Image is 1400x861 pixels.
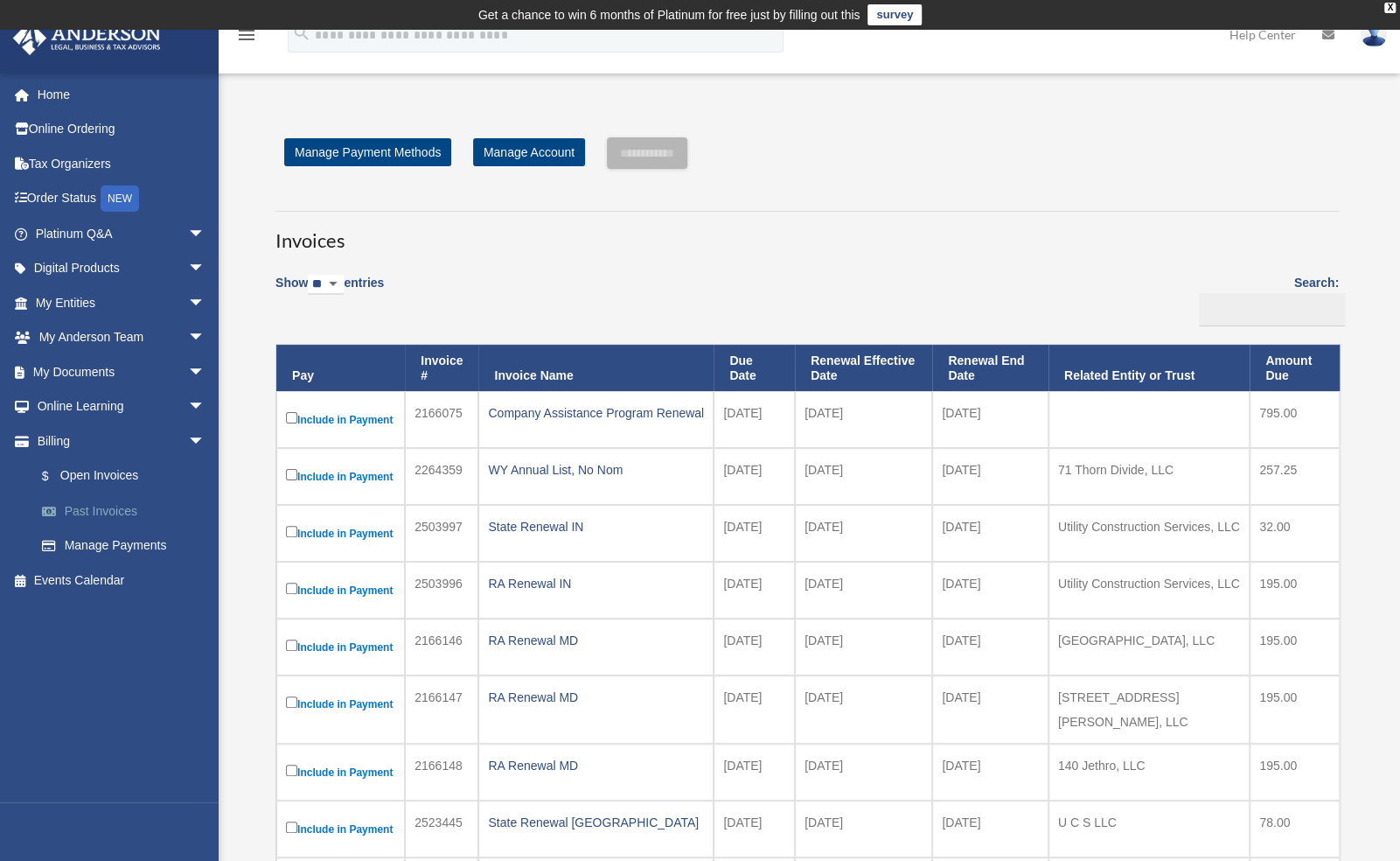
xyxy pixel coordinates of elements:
th: Amount Due: activate to sort column ascending [1250,345,1340,392]
td: [DATE] [714,619,795,675]
div: close [1384,3,1396,13]
i: menu [236,24,257,45]
input: Include in Payment [286,469,297,480]
input: Include in Payment [286,696,297,708]
span: arrow_drop_down [188,251,223,287]
a: Online Ordering [12,112,232,147]
div: Get a chance to win 6 months of Platinum for free just by filling out this [478,4,860,25]
input: Search: [1199,293,1345,326]
td: 195.00 [1250,675,1340,744]
td: [DATE] [932,619,1048,675]
div: State Renewal [GEOGRAPHIC_DATA] [488,810,704,835]
td: [DATE] [795,619,932,675]
a: Past Invoices [24,493,232,528]
span: arrow_drop_down [188,423,223,459]
th: Pay: activate to sort column descending [276,345,405,392]
td: 795.00 [1250,391,1340,448]
td: [DATE] [714,505,795,562]
div: RA Renewal MD [488,753,704,778]
td: 2166075 [405,391,478,448]
a: menu [236,31,257,45]
td: 195.00 [1250,562,1340,619]
a: Manage Account [473,138,585,166]
td: 2264359 [405,448,478,505]
td: U C S LLC [1048,801,1250,857]
td: Utility Construction Services, LLC [1048,562,1250,619]
a: Billingarrow_drop_down [12,423,232,458]
label: Search: [1193,272,1339,326]
label: Include in Payment [286,818,395,840]
td: [GEOGRAPHIC_DATA], LLC [1048,619,1250,675]
div: State Renewal IN [488,514,704,539]
input: Include in Payment [286,412,297,423]
td: 2503997 [405,505,478,562]
td: 2166146 [405,619,478,675]
td: [DATE] [795,675,932,744]
input: Include in Payment [286,526,297,537]
label: Include in Payment [286,761,395,783]
div: RA Renewal MD [488,685,704,710]
td: [DATE] [932,391,1048,448]
a: Manage Payments [24,528,232,563]
a: Order StatusNEW [12,181,232,217]
td: 2503996 [405,562,478,619]
td: [STREET_ADDRESS][PERSON_NAME], LLC [1048,675,1250,744]
td: [DATE] [714,801,795,857]
a: Events Calendar [12,563,232,598]
input: Include in Payment [286,583,297,594]
td: 2166147 [405,675,478,744]
a: My Anderson Teamarrow_drop_down [12,320,232,355]
label: Include in Payment [286,636,395,658]
select: Showentries [308,275,344,295]
td: [DATE] [795,391,932,448]
td: 32.00 [1250,505,1340,562]
td: 140 Jethro, LLC [1048,744,1250,801]
label: Include in Payment [286,522,395,544]
td: [DATE] [714,675,795,744]
td: 71 Thorn Divide, LLC [1048,448,1250,505]
td: [DATE] [932,801,1048,857]
i: search [292,24,311,43]
a: My Documentsarrow_drop_down [12,354,232,389]
input: Include in Payment [286,640,297,651]
label: Include in Payment [286,465,395,487]
td: [DATE] [795,801,932,857]
td: [DATE] [795,562,932,619]
div: Company Assistance Program Renewal [488,401,704,425]
span: arrow_drop_down [188,285,223,321]
td: 2166148 [405,744,478,801]
td: 195.00 [1250,619,1340,675]
th: Renewal Effective Date: activate to sort column ascending [795,345,932,392]
td: [DATE] [932,675,1048,744]
a: Tax Organizers [12,146,232,181]
label: Include in Payment [286,579,395,601]
div: RA Renewal IN [488,571,704,596]
td: [DATE] [932,744,1048,801]
img: Anderson Advisors Platinum Portal [8,21,166,55]
span: arrow_drop_down [188,320,223,356]
input: Include in Payment [286,765,297,776]
a: Manage Payment Methods [284,138,451,166]
label: Show entries [275,272,384,312]
td: [DATE] [932,505,1048,562]
th: Related Entity or Trust: activate to sort column ascending [1048,345,1250,392]
label: Include in Payment [286,693,395,715]
td: Utility Construction Services, LLC [1048,505,1250,562]
th: Renewal End Date: activate to sort column ascending [932,345,1048,392]
td: [DATE] [795,448,932,505]
td: [DATE] [795,744,932,801]
td: [DATE] [714,562,795,619]
label: Include in Payment [286,409,395,430]
span: $ [52,465,60,487]
td: [DATE] [932,448,1048,505]
a: Online Learningarrow_drop_down [12,389,232,424]
a: survey [867,4,922,25]
td: [DATE] [932,562,1048,619]
a: Home [12,77,232,112]
a: Platinum Q&Aarrow_drop_down [12,216,232,251]
th: Invoice Name: activate to sort column ascending [478,345,714,392]
th: Invoice #: activate to sort column ascending [405,345,478,392]
div: RA Renewal MD [488,628,704,653]
td: [DATE] [714,744,795,801]
img: User Pic [1361,22,1387,47]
